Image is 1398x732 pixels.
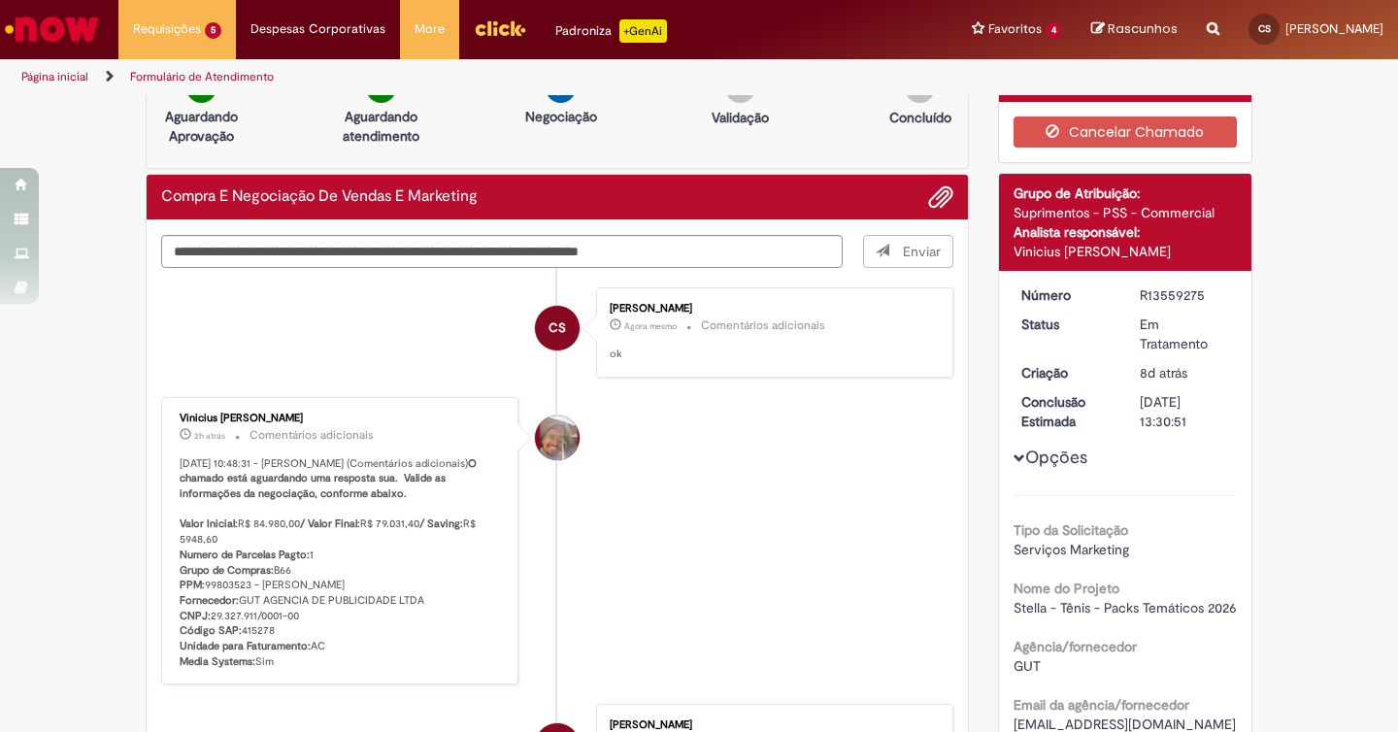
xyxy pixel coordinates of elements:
[419,516,463,531] b: / Saving:
[1108,19,1178,38] span: Rascunhos
[1046,22,1062,39] span: 4
[535,306,580,350] div: Carla Maria Gomes De Sousa
[194,430,225,442] span: 2h atrás
[21,69,88,84] a: Página inicial
[701,317,825,334] small: Comentários adicionais
[334,107,428,146] p: Aguardando atendimento
[180,563,274,578] b: Grupo de Compras:
[1140,315,1230,353] div: Em Tratamento
[194,430,225,442] time: 01/10/2025 10:48:31
[161,188,478,206] h2: Compra E Negociação De Vendas E Marketing Histórico de tíquete
[525,107,597,126] p: Negociação
[300,516,360,531] b: / Valor Final:
[1014,541,1129,558] span: Serviços Marketing
[1140,285,1230,305] div: R13559275
[610,719,933,731] div: [PERSON_NAME]
[205,22,221,39] span: 5
[619,19,667,43] p: +GenAi
[161,235,843,268] textarea: Digite sua mensagem aqui...
[1014,696,1189,714] b: Email da agência/fornecedor
[1007,315,1126,334] dt: Status
[610,303,933,315] div: [PERSON_NAME]
[1014,638,1137,655] b: Agência/fornecedor
[555,19,667,43] div: Padroniza
[1014,183,1238,203] div: Grupo de Atribuição:
[1140,392,1230,431] div: [DATE] 13:30:51
[1007,363,1126,383] dt: Criação
[1258,22,1271,35] span: CS
[1014,203,1238,222] div: Suprimentos - PSS - Commercial
[928,184,953,210] button: Adicionar anexos
[1140,364,1187,382] time: 23/09/2025 14:19:16
[133,19,201,39] span: Requisições
[474,14,526,43] img: click_logo_yellow_360x200.png
[1140,363,1230,383] div: 23/09/2025 14:19:16
[624,320,677,332] span: Agora mesmo
[180,456,503,670] p: [DATE] 10:48:31 - [PERSON_NAME] (Comentários adicionais) R$ 84.980,00 R$ 79.031,40 R$ 5948,60 1 B...
[180,623,242,638] b: Código SAP:
[889,108,951,127] p: Concluído
[1007,392,1126,431] dt: Conclusão Estimada
[535,416,580,460] div: Vinicius Rafael De Souza
[1091,20,1178,39] a: Rascunhos
[154,107,249,146] p: Aguardando Aprovação
[1285,20,1383,37] span: [PERSON_NAME]
[549,305,566,351] span: CS
[1014,116,1238,148] button: Cancelar Chamado
[1014,580,1119,597] b: Nome do Projeto
[180,609,211,623] b: CNPJ:
[1140,364,1187,382] span: 8d atrás
[988,19,1042,39] span: Favoritos
[610,347,933,362] p: ok
[2,10,102,49] img: ServiceNow
[1014,242,1238,261] div: Vinicius [PERSON_NAME]
[180,639,311,653] b: Unidade para Faturamento:
[1014,599,1237,616] span: Stella - Tênis - Packs Temáticos 2026
[250,427,374,444] small: Comentários adicionais
[15,59,917,95] ul: Trilhas de página
[180,548,310,562] b: Numero de Parcelas Pagto:
[180,654,255,669] b: Media Systems:
[180,593,239,608] b: Fornecedor:
[415,19,445,39] span: More
[1007,285,1126,305] dt: Número
[130,69,274,84] a: Formulário de Atendimento
[712,108,769,127] p: Validação
[180,413,503,424] div: Vinicius [PERSON_NAME]
[180,578,205,592] b: PPM:
[180,456,480,532] b: O chamado está aguardando uma resposta sua. Valide as informações da negociação, conforme abaixo....
[250,19,385,39] span: Despesas Corporativas
[1014,521,1128,539] b: Tipo da Solicitação
[1014,657,1041,675] span: GUT
[1014,222,1238,242] div: Analista responsável:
